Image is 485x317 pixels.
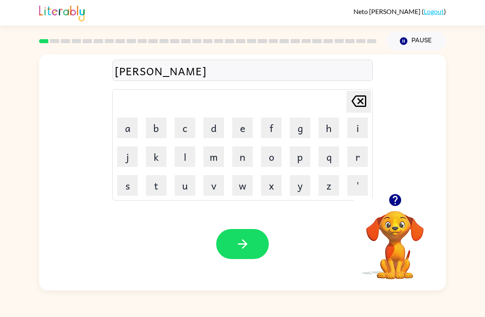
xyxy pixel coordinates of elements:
[424,7,444,15] a: Logout
[232,175,253,196] button: w
[354,198,436,280] video: Your browser must support playing .mp4 files to use Literably. Please try using another browser.
[115,62,370,79] div: [PERSON_NAME]
[261,175,282,196] button: x
[175,146,195,167] button: l
[39,3,85,21] img: Literably
[319,175,339,196] button: z
[203,175,224,196] button: v
[347,146,368,167] button: r
[232,146,253,167] button: n
[146,175,166,196] button: t
[353,7,422,15] span: Neto [PERSON_NAME]
[175,175,195,196] button: u
[203,118,224,138] button: d
[175,118,195,138] button: c
[319,146,339,167] button: q
[117,118,138,138] button: a
[353,7,446,15] div: ( )
[146,146,166,167] button: k
[232,118,253,138] button: e
[290,146,310,167] button: p
[319,118,339,138] button: h
[347,175,368,196] button: '
[347,118,368,138] button: i
[290,175,310,196] button: y
[290,118,310,138] button: g
[203,146,224,167] button: m
[386,32,446,51] button: Pause
[261,146,282,167] button: o
[146,118,166,138] button: b
[261,118,282,138] button: f
[117,146,138,167] button: j
[117,175,138,196] button: s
